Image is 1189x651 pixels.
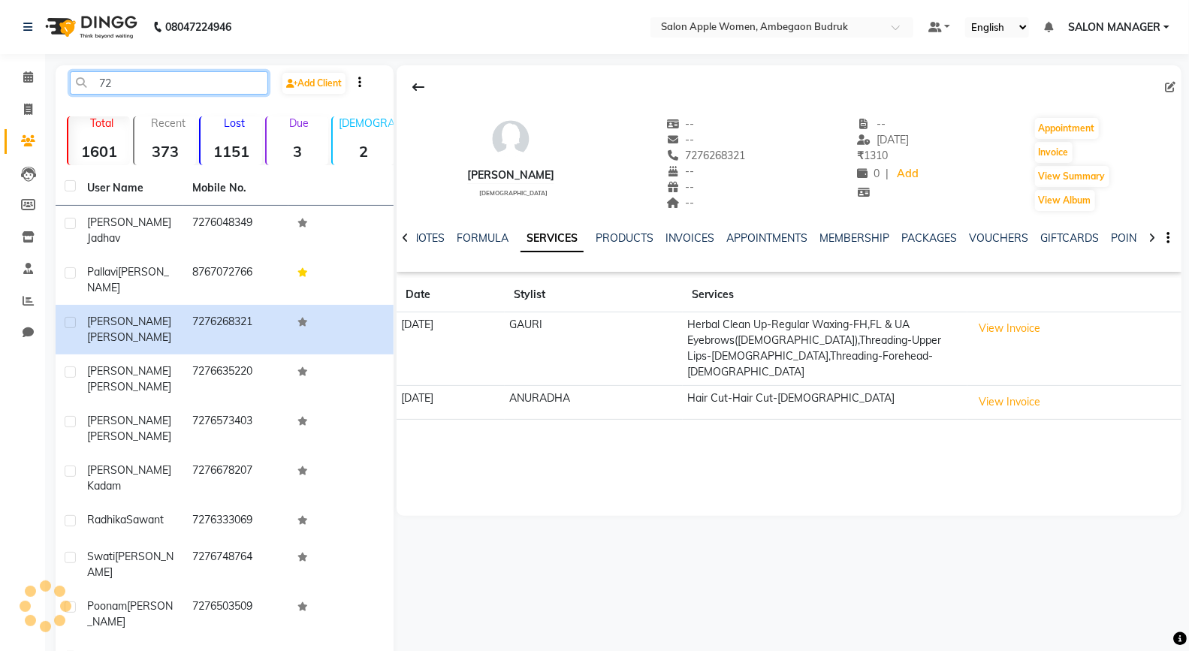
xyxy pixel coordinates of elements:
th: Stylist [505,278,683,312]
button: View Album [1035,190,1095,211]
th: Services [683,278,967,312]
span: [PERSON_NAME] [87,599,173,628]
td: 7276048349 [183,206,288,255]
span: [DATE] [857,133,909,146]
b: 08047224946 [165,6,231,48]
span: jadhav [87,231,120,245]
span: [PERSON_NAME] [87,265,169,294]
td: 7276678207 [183,454,288,503]
td: [DATE] [397,312,505,386]
strong: 1151 [201,142,262,161]
a: INVOICES [665,231,715,245]
td: 7276573403 [183,404,288,454]
td: 7276635220 [183,354,288,404]
a: PRODUCTS [596,231,653,245]
span: 0 [857,167,880,180]
td: 7276503509 [183,589,288,639]
img: avatar [488,116,533,161]
td: [DATE] [397,385,505,419]
span: [PERSON_NAME] [87,215,171,229]
p: Due [270,116,328,130]
span: [PERSON_NAME] [87,414,171,427]
span: [PERSON_NAME] [87,330,171,344]
a: NOTES [411,231,445,245]
span: [PERSON_NAME] [87,550,174,579]
span: [DEMOGRAPHIC_DATA] [480,189,548,197]
span: Poonam [87,599,127,613]
a: FORMULA [457,231,508,245]
p: Lost [207,116,262,130]
div: [PERSON_NAME] [467,167,554,183]
td: ANURADHA [505,385,683,419]
span: -- [666,164,695,178]
button: View Invoice [972,317,1047,340]
td: Hair Cut-Hair Cut-[DEMOGRAPHIC_DATA] [683,385,967,419]
img: logo [38,6,141,48]
td: 8767072766 [183,255,288,305]
span: [PERSON_NAME] [87,380,171,393]
button: Invoice [1035,142,1073,163]
a: SERVICES [521,225,584,252]
p: Total [74,116,130,130]
strong: 2 [333,142,394,161]
span: -- [666,117,695,131]
td: GAURI [505,312,683,386]
button: View Summary [1035,166,1109,187]
strong: 1601 [68,142,130,161]
strong: 3 [267,142,328,161]
span: -- [666,180,695,194]
span: Swati [87,550,115,563]
span: -- [666,196,695,209]
div: Back to Client [403,73,434,101]
span: | [886,166,889,182]
span: -- [857,117,886,131]
th: User Name [78,171,183,206]
p: [DEMOGRAPHIC_DATA] [339,116,394,130]
span: Pallavi [87,265,118,279]
a: VOUCHERS [970,231,1029,245]
a: MEMBERSHIP [820,231,890,245]
a: Add Client [282,73,346,94]
span: 1310 [857,149,888,162]
span: Kadam [87,479,121,493]
button: View Invoice [972,390,1047,414]
a: POINTS [1112,231,1150,245]
span: [PERSON_NAME] [87,315,171,328]
p: Recent [140,116,196,130]
span: Radhika [87,513,126,526]
input: Search by Name/Mobile/Email/Code [70,71,268,95]
td: 7276748764 [183,540,288,589]
span: [PERSON_NAME] [87,364,171,378]
a: Add [895,164,921,185]
span: -- [666,133,695,146]
td: 7276333069 [183,503,288,540]
a: PACKAGES [902,231,958,245]
a: GIFTCARDS [1041,231,1100,245]
button: Appointment [1035,118,1099,139]
td: 7276268321 [183,305,288,354]
a: APPOINTMENTS [727,231,808,245]
th: Date [397,278,505,312]
strong: 373 [134,142,196,161]
th: Mobile No. [183,171,288,206]
span: Sawant [126,513,164,526]
span: ₹ [857,149,864,162]
span: 7276268321 [666,149,746,162]
span: [PERSON_NAME] [87,463,171,477]
td: Herbal Clean Up-Regular Waxing-FH,FL & UA Eyebrows([DEMOGRAPHIC_DATA]),Threading-Upper Lips-[DEMO... [683,312,967,386]
span: [PERSON_NAME] [87,429,171,443]
span: SALON MANAGER [1068,20,1160,35]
